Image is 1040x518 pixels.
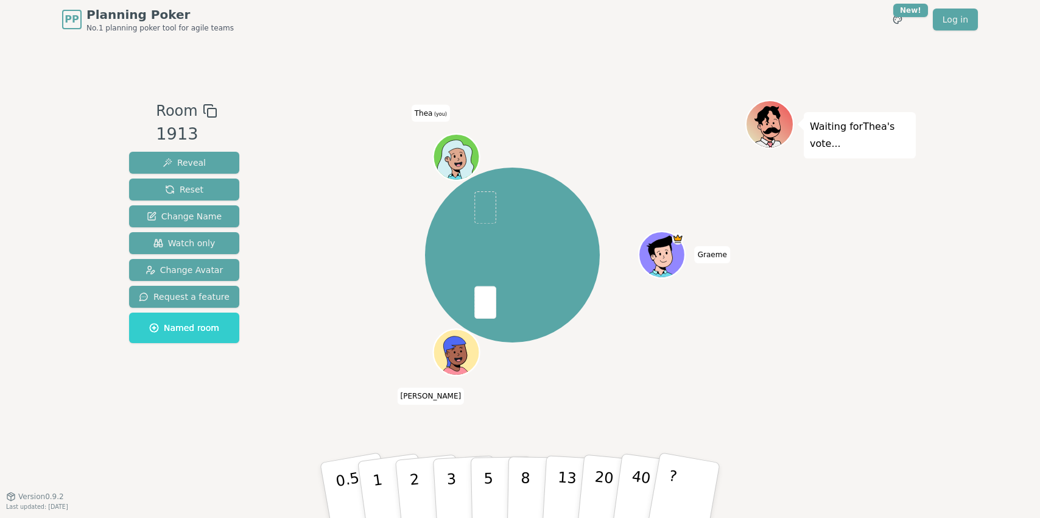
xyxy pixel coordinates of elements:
[887,9,908,30] button: New!
[810,118,910,152] p: Waiting for Thea 's vote...
[129,259,239,281] button: Change Avatar
[86,23,234,33] span: No.1 planning poker tool for agile teams
[672,233,683,245] span: Graeme is the host
[139,291,230,303] span: Request a feature
[129,205,239,227] button: Change Name
[129,179,239,200] button: Reset
[156,100,197,122] span: Room
[147,210,222,222] span: Change Name
[163,157,206,169] span: Reveal
[398,388,465,405] span: Click to change your name
[65,12,79,27] span: PP
[153,237,216,249] span: Watch only
[86,6,234,23] span: Planning Poker
[6,503,68,510] span: Last updated: [DATE]
[129,313,239,343] button: Named room
[129,232,239,254] button: Watch only
[893,4,928,17] div: New!
[149,322,219,334] span: Named room
[156,122,217,147] div: 1913
[129,152,239,174] button: Reveal
[18,492,64,502] span: Version 0.9.2
[933,9,978,30] a: Log in
[432,112,447,117] span: (you)
[412,105,450,122] span: Click to change your name
[695,246,730,263] span: Click to change your name
[434,135,477,179] button: Click to change your avatar
[6,492,64,502] button: Version0.9.2
[146,264,223,276] span: Change Avatar
[62,6,234,33] a: PPPlanning PokerNo.1 planning poker tool for agile teams
[165,183,203,196] span: Reset
[129,286,239,308] button: Request a feature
